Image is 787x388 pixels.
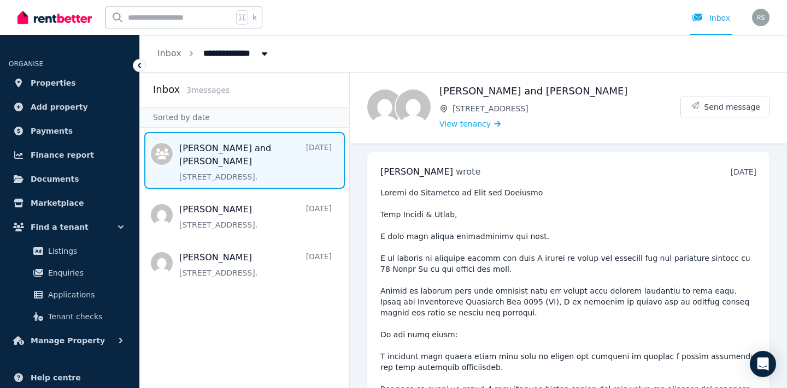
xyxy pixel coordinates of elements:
img: Asher Schlager [396,89,431,124]
a: Tenant checks [13,306,126,327]
a: Listings [13,240,126,262]
span: Payments [31,124,73,138]
a: View tenancy [439,118,501,129]
span: Applications [48,288,122,301]
span: Find a tenant [31,220,89,234]
nav: Breadcrumb [140,35,287,72]
h1: [PERSON_NAME] and [PERSON_NAME] [439,83,680,99]
button: Manage Property [9,330,131,351]
span: Properties [31,76,76,89]
a: Inbox [157,48,181,58]
span: Send message [704,102,760,112]
span: ORGANISE [9,60,43,68]
a: [PERSON_NAME] and [PERSON_NAME][DATE][STREET_ADDRESS]. [179,142,332,182]
nav: Message list [140,128,349,289]
a: Marketplace [9,192,131,214]
span: [STREET_ADDRESS] [453,103,680,114]
img: RentBetter [17,9,92,26]
span: Marketplace [31,196,84,210]
a: Properties [9,72,131,94]
span: k [252,13,256,22]
img: Rachel Sutton [752,9,770,26]
span: View tenancy [439,118,491,129]
span: 3 message s [186,86,230,94]
button: Find a tenant [9,216,131,238]
a: Payments [9,120,131,142]
span: Finance report [31,148,94,162]
a: [PERSON_NAME][DATE][STREET_ADDRESS]. [179,203,332,230]
a: Applications [13,284,126,306]
img: Andrea Bowran [367,89,402,124]
button: Send message [681,97,769,117]
time: [DATE] [731,168,756,176]
div: Inbox [692,13,730,23]
span: Tenant checks [48,310,122,323]
span: wrote [456,166,480,177]
a: Add property [9,96,131,118]
span: Enquiries [48,266,122,279]
a: Enquiries [13,262,126,284]
span: [PERSON_NAME] [380,166,453,177]
a: Documents [9,168,131,190]
a: Finance report [9,144,131,166]
span: Add property [31,100,88,114]
div: Sorted by date [140,107,349,128]
span: Help centre [31,371,81,384]
span: Manage Property [31,334,105,347]
span: Documents [31,172,79,186]
a: [PERSON_NAME][DATE][STREET_ADDRESS]. [179,251,332,278]
span: Listings [48,244,122,258]
h2: Inbox [153,82,180,97]
div: Open Intercom Messenger [750,351,776,377]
